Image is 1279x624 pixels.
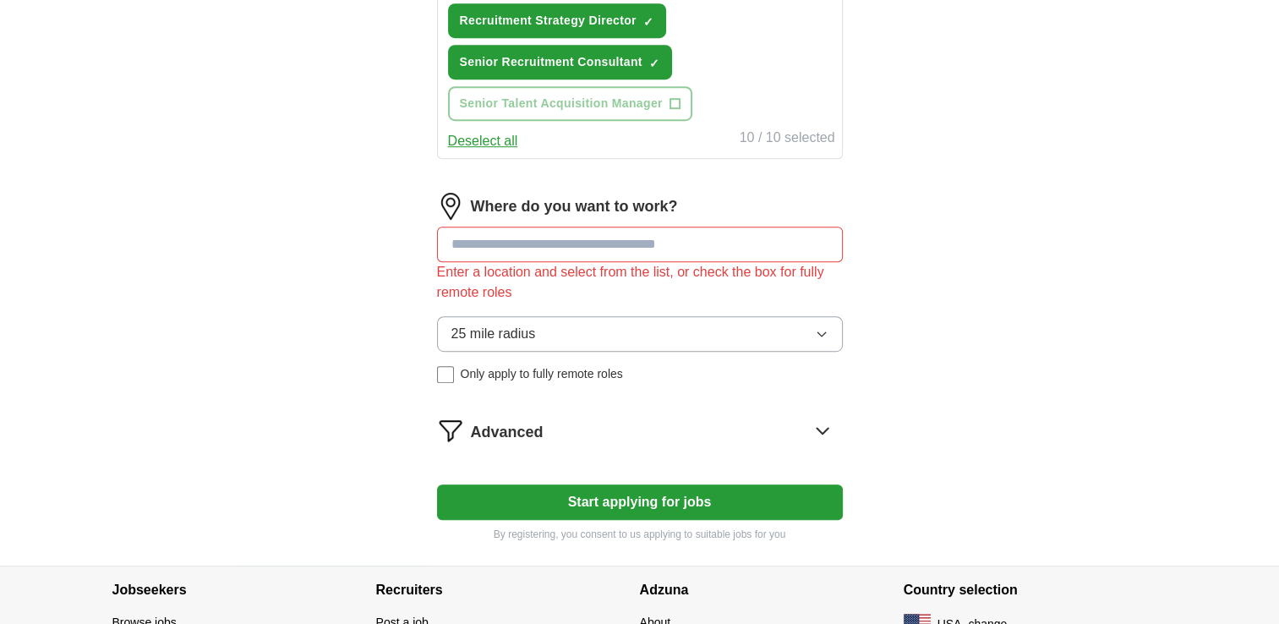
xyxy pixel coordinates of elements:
button: Senior Recruitment Consultant✓ [448,45,672,79]
span: Senior Talent Acquisition Manager [460,95,663,112]
span: Only apply to fully remote roles [461,365,623,383]
button: Start applying for jobs [437,484,843,520]
span: ✓ [643,15,653,29]
div: Enter a location and select from the list, or check the box for fully remote roles [437,262,843,303]
p: By registering, you consent to us applying to suitable jobs for you [437,527,843,542]
label: Where do you want to work? [471,195,678,218]
span: Advanced [471,421,544,444]
img: location.png [437,193,464,220]
span: Senior Recruitment Consultant [460,53,642,71]
button: 25 mile radius [437,316,843,352]
input: Only apply to fully remote roles [437,366,454,383]
div: 10 / 10 selected [740,128,835,151]
span: Recruitment Strategy Director [460,12,637,30]
span: 25 mile radius [451,324,536,344]
button: Recruitment Strategy Director✓ [448,3,666,38]
span: ✓ [649,57,659,70]
h4: Country selection [904,567,1167,614]
button: Senior Talent Acquisition Manager [448,86,692,121]
img: filter [437,417,464,444]
button: Deselect all [448,131,518,151]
